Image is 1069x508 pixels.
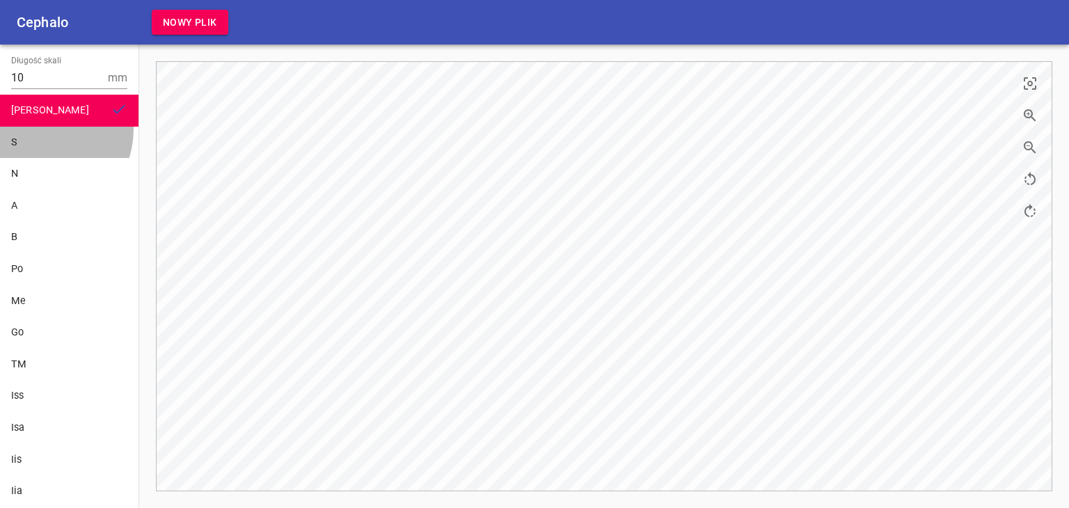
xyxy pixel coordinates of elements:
span: [PERSON_NAME] [11,104,89,116]
span: Isa [11,422,24,434]
button: Nowy plik [152,10,228,35]
span: A [11,200,17,212]
span: Iis [11,454,22,466]
span: N [11,168,18,180]
h6: Cephalo [17,11,68,33]
label: Długość skali [11,57,61,65]
span: Iia [11,485,22,497]
span: TM [11,358,26,370]
span: Po [11,263,23,275]
span: Go [11,326,24,338]
span: Me [11,295,26,307]
span: Nowy plik [163,14,217,31]
p: mm [108,70,127,86]
span: Iss [11,390,24,402]
span: B [11,231,17,243]
span: S [11,136,17,148]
